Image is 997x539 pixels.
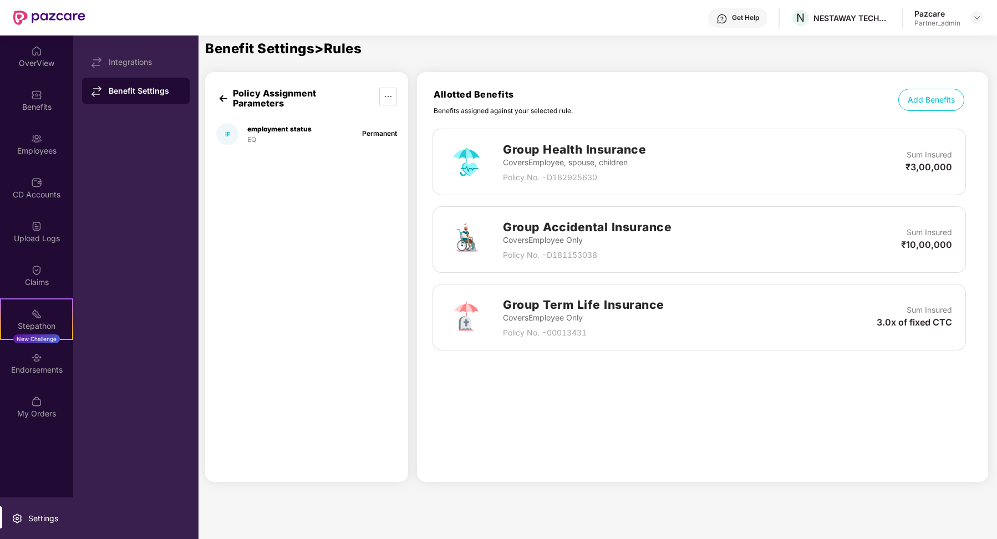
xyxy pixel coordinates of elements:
div: Benefit Settings [109,85,181,96]
h1: Allotted Benefits [417,89,573,100]
img: svg+xml;base64,PHN2ZyBpZD0iVXBsb2FkX0xvZ3MiIGRhdGEtbmFtZT0iVXBsb2FkIExvZ3MiIHhtbG5zPSJodHRwOi8vd3... [31,221,42,232]
div: Partner_admin [914,19,960,28]
img: svg+xml;base64,PHN2ZyBpZD0iQ0RfQWNjb3VudHMiIGRhdGEtbmFtZT0iQ0QgQWNjb3VudHMiIHhtbG5zPSJodHRwOi8vd3... [31,177,42,188]
p: ₹10,00,000 [901,238,952,251]
img: New Pazcare Logo [13,11,85,25]
img: svg+xml;base64,PHN2ZyBpZD0iSGVscC0zMngzMiIgeG1sbnM9Imh0dHA6Ly93d3cudzMub3JnLzIwMDAvc3ZnIiB3aWR0aD... [716,13,728,24]
p: Policy No. - D181153038 [503,249,672,261]
p: Covers Employee Only [503,234,672,246]
img: svg+xml;base64,PHN2ZyB4bWxucz0iaHR0cDovL3d3dy53My5vcmcvMjAwMC9zdmciIHdpZHRoPSIyMSIgaGVpZ2h0PSIyMC... [31,308,42,319]
p: Policy No. - D182925630 [503,171,646,184]
img: back [216,91,230,105]
div: Get Help [732,13,759,22]
p: Covers Employee, spouse, children [503,156,646,169]
span: N [796,11,805,24]
p: Policy No. - 00013431 [503,327,664,339]
div: employment status [247,125,312,133]
img: svg+xml;base64,PHN2ZyB4bWxucz0iaHR0cDovL3d3dy53My5vcmcvMjAwMC9zdmciIHdpZHRoPSI3MiIgaGVpZ2h0PSI3Mi... [446,142,486,182]
img: svg+xml;base64,PHN2ZyBpZD0iTXlfT3JkZXJzIiBkYXRhLW5hbWU9Ik15IE9yZGVycyIgeG1sbnM9Imh0dHA6Ly93d3cudz... [31,396,42,407]
div: Settings [25,513,62,524]
img: svg+xml;base64,PHN2ZyBpZD0iQ2xhaW0iIHhtbG5zPSJodHRwOi8vd3d3LnczLm9yZy8yMDAwL3N2ZyIgd2lkdGg9IjIwIi... [31,265,42,276]
img: svg+xml;base64,PHN2ZyB4bWxucz0iaHR0cDovL3d3dy53My5vcmcvMjAwMC9zdmciIHdpZHRoPSI3MiIgaGVpZ2h0PSI3Mi... [446,297,486,337]
p: Sum Insured [907,304,952,316]
div: IF [225,130,230,138]
img: svg+xml;base64,PHN2ZyBpZD0iRW5kb3JzZW1lbnRzIiB4bWxucz0iaHR0cDovL3d3dy53My5vcmcvMjAwMC9zdmciIHdpZH... [31,352,42,363]
img: svg+xml;base64,PHN2ZyB4bWxucz0iaHR0cDovL3d3dy53My5vcmcvMjAwMC9zdmciIHdpZHRoPSI3MiIgaGVpZ2h0PSI3Mi... [446,220,486,260]
span: ellipsis [380,92,396,101]
img: svg+xml;base64,PHN2ZyBpZD0iU2V0dGluZy0yMHgyMCIgeG1sbnM9Imh0dHA6Ly93d3cudzMub3JnLzIwMDAvc3ZnIiB3aW... [12,513,23,524]
p: Covers Employee Only [503,312,664,324]
button: Add Benefits [898,89,964,111]
p: Benefits assigned against your selected rule. [417,100,573,115]
h2: Group Health Insurance [503,140,646,159]
p: 3.0x of fixed CTC [877,316,952,328]
img: svg+xml;base64,PHN2ZyB4bWxucz0iaHR0cDovL3d3dy53My5vcmcvMjAwMC9zdmciIHdpZHRoPSIxNy44MzIiIGhlaWdodD... [91,86,102,97]
img: svg+xml;base64,PHN2ZyBpZD0iSG9tZSIgeG1sbnM9Imh0dHA6Ly93d3cudzMub3JnLzIwMDAvc3ZnIiB3aWR0aD0iMjAiIG... [31,45,42,57]
h2: Group Term Life Insurance [503,296,664,314]
p: ₹3,00,000 [906,161,952,173]
button: ellipsis [379,88,397,105]
p: Sum Insured [907,226,952,238]
img: svg+xml;base64,PHN2ZyBpZD0iQmVuZWZpdHMiIHhtbG5zPSJodHRwOi8vd3d3LnczLm9yZy8yMDAwL3N2ZyIgd2lkdGg9Ij... [31,89,42,100]
div: NESTAWAY TECHNOLOGIES PRIVATE LIMITED [813,13,891,23]
div: Stepathon [1,321,72,332]
div: Permanent [362,129,397,138]
img: svg+xml;base64,PHN2ZyBpZD0iRHJvcGRvd24tMzJ4MzIiIHhtbG5zPSJodHRwOi8vd3d3LnczLm9yZy8yMDAwL3N2ZyIgd2... [973,13,981,22]
p: Sum Insured [907,149,952,161]
h1: Benefit Settings > Rules [205,42,997,55]
div: EQ [247,135,312,144]
h2: Group Accidental Insurance [503,218,672,236]
div: Policy Assignment Parameters [233,88,359,108]
div: New Challenge [13,334,60,343]
img: svg+xml;base64,PHN2ZyB4bWxucz0iaHR0cDovL3d3dy53My5vcmcvMjAwMC9zdmciIHdpZHRoPSIxNy44MzIiIGhlaWdodD... [91,57,102,68]
div: Integrations [109,58,181,67]
img: svg+xml;base64,PHN2ZyBpZD0iRW1wbG95ZWVzIiB4bWxucz0iaHR0cDovL3d3dy53My5vcmcvMjAwMC9zdmciIHdpZHRoPS... [31,133,42,144]
div: Pazcare [914,8,960,19]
